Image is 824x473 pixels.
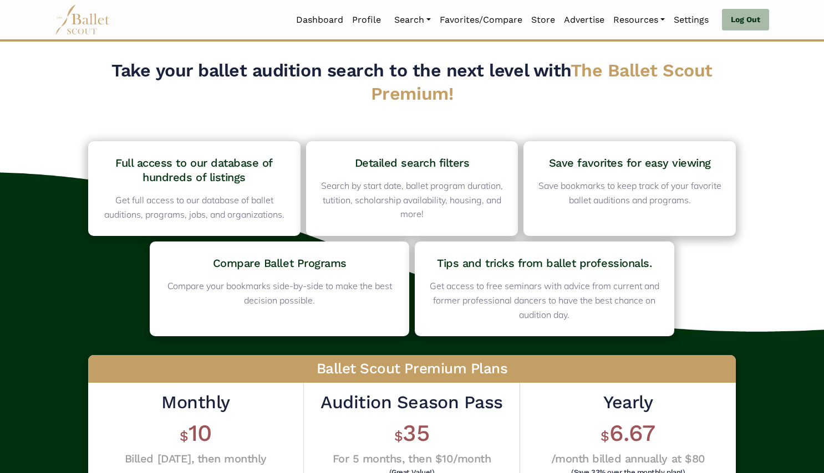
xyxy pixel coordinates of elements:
[164,256,395,270] h4: Compare Ballet Programs
[538,179,721,207] p: Save bookmarks to keep track of your favorite ballet auditions and programs.
[321,391,502,414] h2: Audition Season Pass
[180,428,189,444] span: $
[83,59,742,105] h2: Take your ballet audition search to the next level with
[559,8,609,32] a: Advertise
[292,8,348,32] a: Dashboard
[321,418,502,449] h1: 35
[348,8,385,32] a: Profile
[164,279,395,307] p: Compare your bookmarks side-by-side to make the best decision possible.
[125,451,267,466] h4: Billed [DATE], then monthly
[429,279,660,322] p: Get access to free seminars with advice from current and former professional dancers to have the ...
[669,8,713,32] a: Settings
[429,256,660,270] h4: Tips and tricks from ballet professionals.
[88,355,736,383] h3: Ballet Scout Premium Plans
[551,391,705,414] h2: Yearly
[103,193,286,222] p: Get full access to our database of ballet auditions, programs, jobs, and organizations.
[321,156,504,170] h4: Detailed search filters
[321,451,502,466] h4: For 5 months, then $10/month
[371,60,713,104] span: The Ballet Scout Premium!
[103,156,286,184] h4: Full access to our database of hundreds of listings
[394,428,403,444] span: $
[125,418,267,449] h1: 10
[609,8,669,32] a: Resources
[601,428,609,444] span: $
[722,9,769,31] a: Log Out
[538,156,721,170] h4: Save favorites for easy viewing
[609,419,655,446] span: 6.67
[551,451,705,466] h4: /month billed annually at $80
[125,391,267,414] h2: Monthly
[527,8,559,32] a: Store
[390,8,435,32] a: Search
[321,179,504,222] p: Search by start date, ballet program duration, tutition, scholarship availability, housing, and m...
[435,8,527,32] a: Favorites/Compare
